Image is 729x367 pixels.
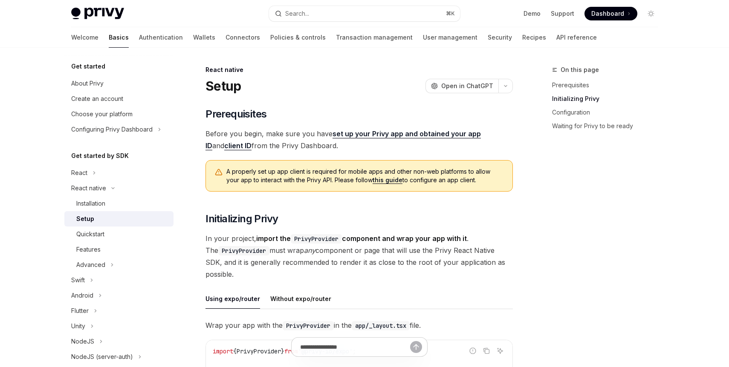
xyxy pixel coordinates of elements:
div: Flutter [71,306,89,316]
code: PrivyProvider [291,234,342,244]
a: Support [551,9,574,18]
span: Dashboard [591,9,624,18]
div: Advanced [76,260,105,270]
h5: Get started by SDK [71,151,129,161]
h5: Get started [71,61,105,72]
button: Toggle Swift section [64,272,174,288]
h1: Setup [205,78,241,94]
a: this guide [373,176,402,184]
button: Toggle Unity section [64,318,174,334]
button: Toggle React section [64,165,174,181]
button: Open in ChatGPT [425,79,498,93]
code: app/_layout.tsx [352,321,410,330]
span: Open in ChatGPT [441,82,493,90]
button: Toggle NodeJS (server-auth) section [64,349,174,364]
a: Wallets [193,27,215,48]
div: About Privy [71,78,104,89]
a: Setup [64,211,174,227]
div: Search... [285,9,309,19]
a: Prerequisites [552,78,665,92]
code: PrivyProvider [218,246,269,255]
span: Wrap your app with the in the file. [205,319,513,331]
a: Connectors [226,27,260,48]
button: Toggle dark mode [644,7,658,20]
strong: import the component and wrap your app with it [256,234,467,243]
div: React [71,168,87,178]
a: About Privy [64,76,174,91]
a: Installation [64,196,174,211]
a: set up your Privy app and obtained your app ID [205,129,481,150]
span: Before you begin, make sure you have and from the Privy Dashboard. [205,128,513,152]
a: Waiting for Privy to be ready [552,119,665,133]
a: Create an account [64,91,174,106]
div: Without expo/router [270,289,331,309]
img: light logo [71,8,124,20]
a: Configuration [552,106,665,119]
div: Unity [71,321,85,331]
button: Toggle Android section [64,288,174,303]
a: Demo [524,9,541,18]
em: any [304,246,315,255]
div: Choose your platform [71,109,133,119]
div: Features [76,244,101,255]
a: API reference [556,27,597,48]
a: Basics [109,27,129,48]
input: Ask a question... [300,338,410,356]
a: Transaction management [336,27,413,48]
span: ⌘ K [446,10,455,17]
div: NodeJS (server-auth) [71,352,133,362]
a: Initializing Privy [552,92,665,106]
div: Setup [76,214,94,224]
a: Policies & controls [270,27,326,48]
svg: Warning [214,168,223,177]
button: Send message [410,341,422,353]
span: Initializing Privy [205,212,278,226]
button: Toggle Configuring Privy Dashboard section [64,122,174,137]
span: In your project, . The must wrap component or page that will use the Privy React Native SDK, and ... [205,232,513,280]
div: React native [71,183,106,193]
div: Installation [76,198,105,209]
div: Create an account [71,94,123,104]
a: client ID [224,141,252,150]
div: Configuring Privy Dashboard [71,124,153,135]
button: Toggle Flutter section [64,303,174,318]
span: A properly set up app client is required for mobile apps and other non-web platforms to allow you... [226,167,504,184]
div: Android [71,290,93,301]
div: Using expo/router [205,289,260,309]
button: Toggle Advanced section [64,257,174,272]
a: Security [488,27,512,48]
a: User management [423,27,477,48]
code: PrivyProvider [283,321,334,330]
button: Open search [269,6,460,21]
a: Quickstart [64,227,174,242]
a: Choose your platform [64,106,174,122]
span: On this page [561,65,599,75]
a: Recipes [522,27,546,48]
div: React native [205,66,513,74]
div: Quickstart [76,229,104,239]
div: NodeJS [71,336,94,347]
button: Toggle NodeJS section [64,334,174,349]
a: Features [64,242,174,257]
a: Welcome [71,27,98,48]
span: Prerequisites [205,107,266,121]
button: Toggle React native section [64,181,174,196]
a: Dashboard [584,7,637,20]
div: Swift [71,275,85,285]
a: Authentication [139,27,183,48]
